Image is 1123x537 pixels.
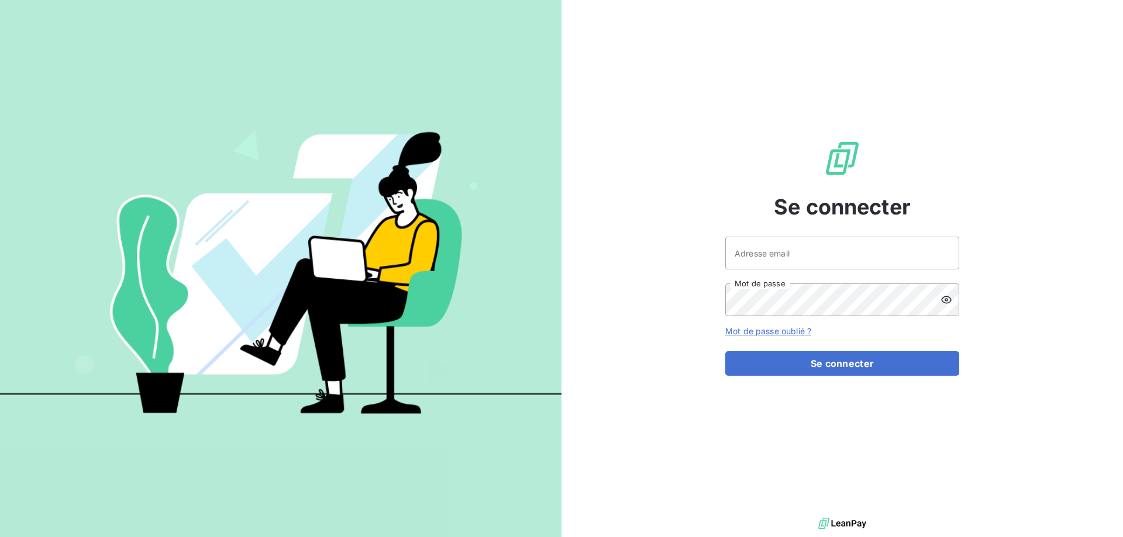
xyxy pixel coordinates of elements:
[774,191,911,223] span: Se connecter
[824,140,861,177] img: Logo LeanPay
[725,351,959,376] button: Se connecter
[725,326,811,336] a: Mot de passe oublié ?
[725,237,959,269] input: placeholder
[818,515,866,532] img: logo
